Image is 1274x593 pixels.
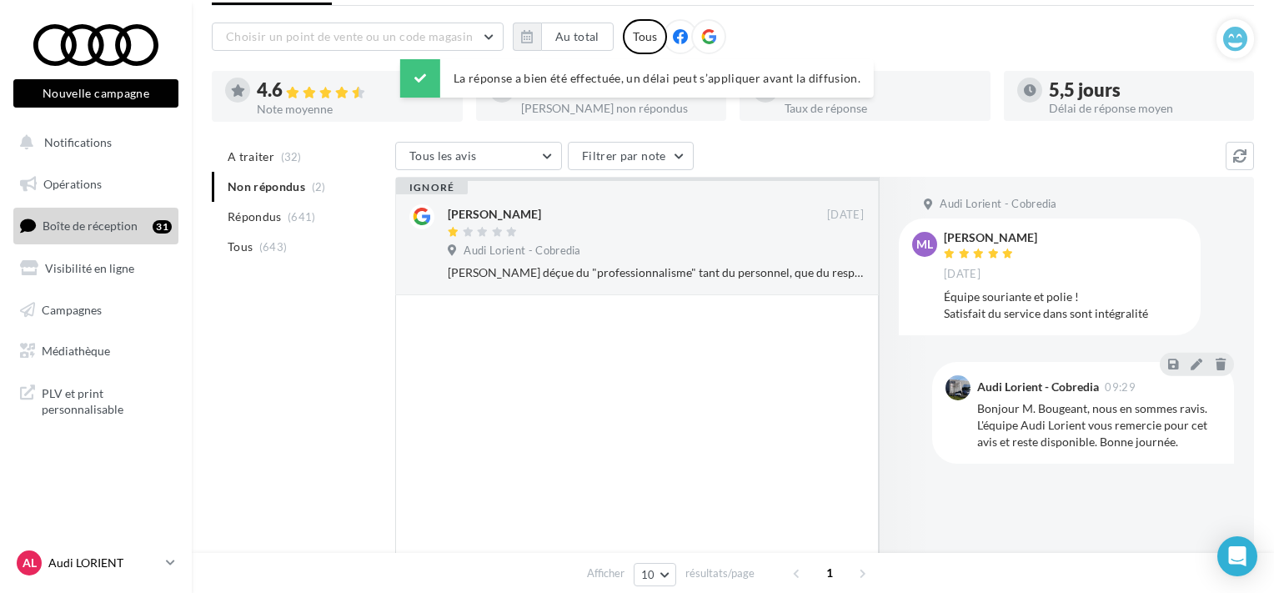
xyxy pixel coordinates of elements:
a: Visibilité en ligne [10,251,182,286]
span: Campagnes [42,302,102,316]
a: Opérations [10,167,182,202]
span: 1 [816,560,843,586]
button: Filtrer par note [568,142,694,170]
span: [DATE] [827,208,864,223]
div: Taux de réponse [785,103,977,114]
div: Délai de réponse moyen [1049,103,1241,114]
button: Nouvelle campagne [13,79,178,108]
button: Choisir un point de vente ou un code magasin [212,23,504,51]
div: ignoré [396,181,468,194]
div: Note moyenne [257,103,449,115]
div: Équipe souriante et polie ! Satisfait du service dans sont intégralité [944,289,1187,322]
p: Audi LORIENT [48,555,159,571]
span: (641) [288,210,316,224]
span: résultats/page [685,565,755,581]
span: Choisir un point de vente ou un code magasin [226,29,473,43]
div: La réponse a bien été effectuée, un délai peut s’appliquer avant la diffusion. [400,59,874,98]
span: AL [23,555,37,571]
button: Au total [513,23,614,51]
div: [PERSON_NAME] [944,232,1037,244]
span: Médiathèque [42,344,110,358]
span: Notifications [44,135,112,149]
button: Notifications [10,125,175,160]
a: PLV et print personnalisable [10,375,182,425]
div: [PERSON_NAME] [448,206,541,223]
a: Boîte de réception31 [10,208,182,244]
button: Au total [541,23,614,51]
span: Audi Lorient - Cobredia [940,197,1056,212]
span: Opérations [43,177,102,191]
span: [DATE] [944,267,981,282]
span: Boîte de réception [43,219,138,233]
span: Tous [228,239,253,255]
span: (643) [259,240,288,254]
div: Tous [623,19,667,54]
span: (32) [281,150,302,163]
a: Médiathèque [10,334,182,369]
span: A traiter [228,148,274,165]
span: 09:29 [1105,382,1136,393]
div: Bonjour M. Bougeant, nous en sommes ravis. L'équipe Audi Lorient vous remercie pour cet avis et r... [977,400,1221,450]
span: PLV et print personnalisable [42,382,172,418]
span: Visibilité en ligne [45,261,134,275]
div: 100 % [785,81,977,99]
button: Tous les avis [395,142,562,170]
span: ml [916,236,933,253]
div: 4.6 [257,81,449,100]
a: AL Audi LORIENT [13,547,178,579]
div: 31 [153,220,172,234]
div: Audi Lorient - Cobredia [977,381,1099,393]
a: Campagnes [10,293,182,328]
span: Afficher [587,565,624,581]
span: Répondus [228,209,282,225]
span: Audi Lorient - Cobredia [464,244,580,259]
div: 5,5 jours [1049,81,1241,99]
span: 10 [641,568,655,581]
button: 10 [634,563,676,586]
div: Open Intercom Messenger [1217,536,1257,576]
div: [PERSON_NAME] déçue du "professionnalisme" tant du personnel, que du responsable pour une marque ... [448,264,864,281]
span: Tous les avis [409,148,477,163]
